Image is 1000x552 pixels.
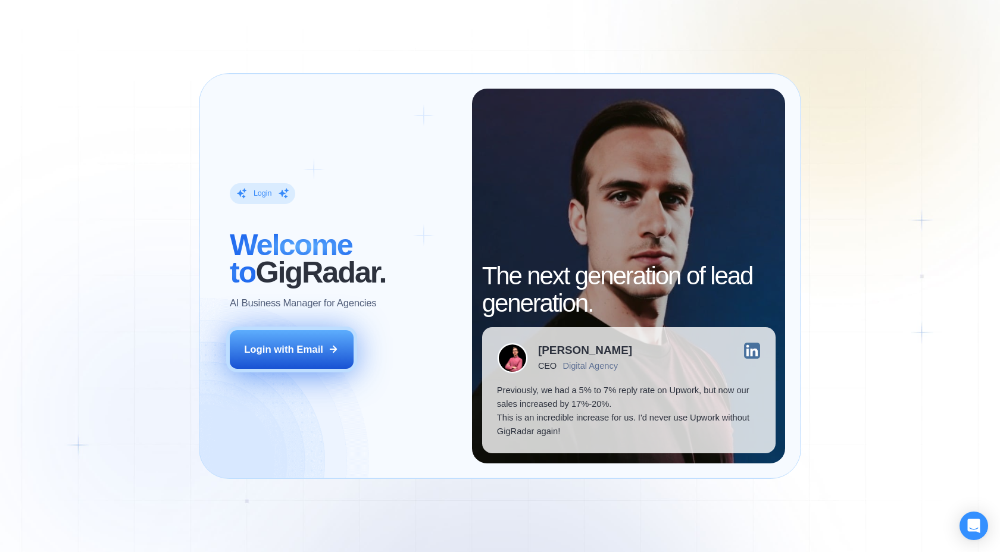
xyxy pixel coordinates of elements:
[562,361,618,371] div: Digital Agency
[482,262,776,317] h2: The next generation of lead generation.
[538,361,557,371] div: CEO
[254,189,272,199] div: Login
[230,330,354,369] button: Login with Email
[497,384,761,438] p: Previously, we had a 5% to 7% reply rate on Upwork, but now our sales increased by 17%-20%. This ...
[538,345,632,356] div: [PERSON_NAME]
[960,512,988,540] div: Open Intercom Messenger
[230,231,457,286] h2: ‍ GigRadar.
[244,343,323,356] div: Login with Email
[230,228,352,289] span: Welcome to
[230,296,376,310] p: AI Business Manager for Agencies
